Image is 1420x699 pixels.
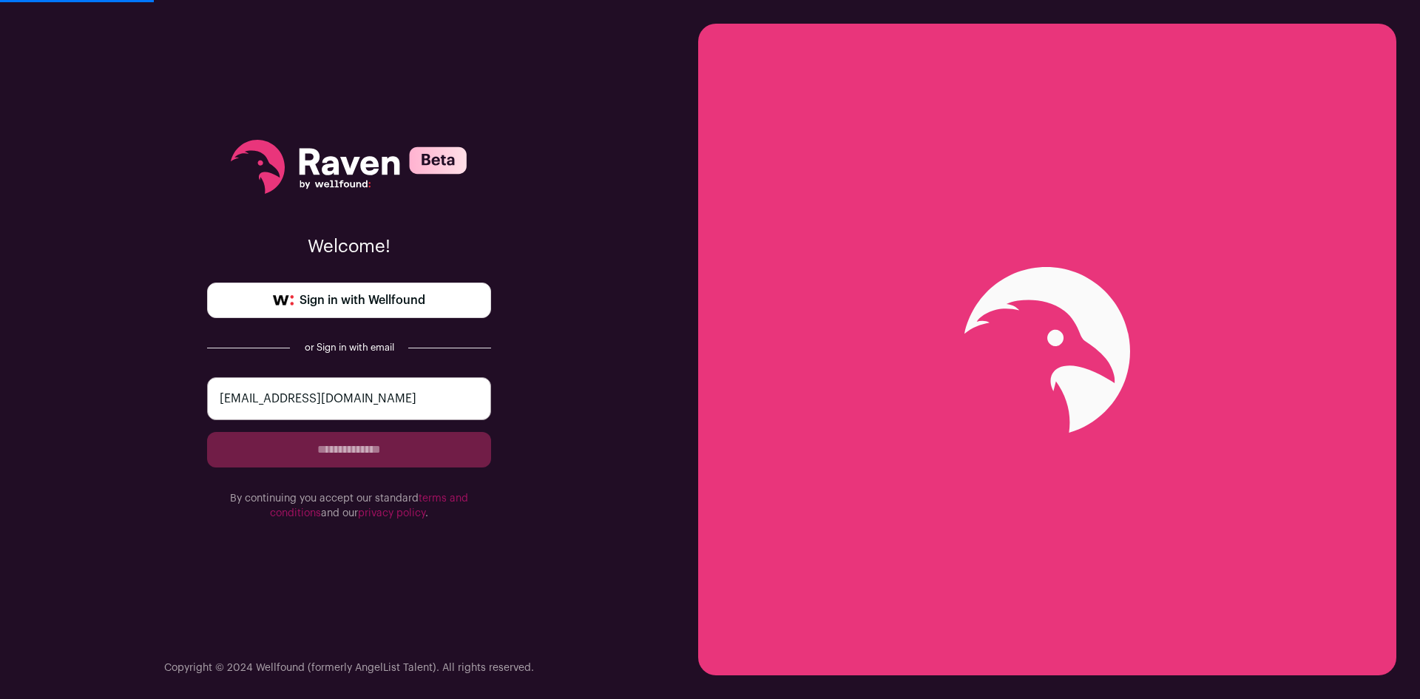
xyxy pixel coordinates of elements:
div: or Sign in with email [302,342,396,354]
p: Welcome! [207,235,491,259]
img: wellfound-symbol-flush-black-fb3c872781a75f747ccb3a119075da62bfe97bd399995f84a933054e44a575c4.png [273,295,294,305]
a: privacy policy [358,508,425,519]
input: email@example.com [207,377,491,420]
p: Copyright © 2024 Wellfound (formerly AngelList Talent). All rights reserved. [164,661,534,675]
p: By continuing you accept our standard and our . [207,491,491,521]
a: Sign in with Wellfound [207,283,491,318]
span: Sign in with Wellfound [300,291,425,309]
